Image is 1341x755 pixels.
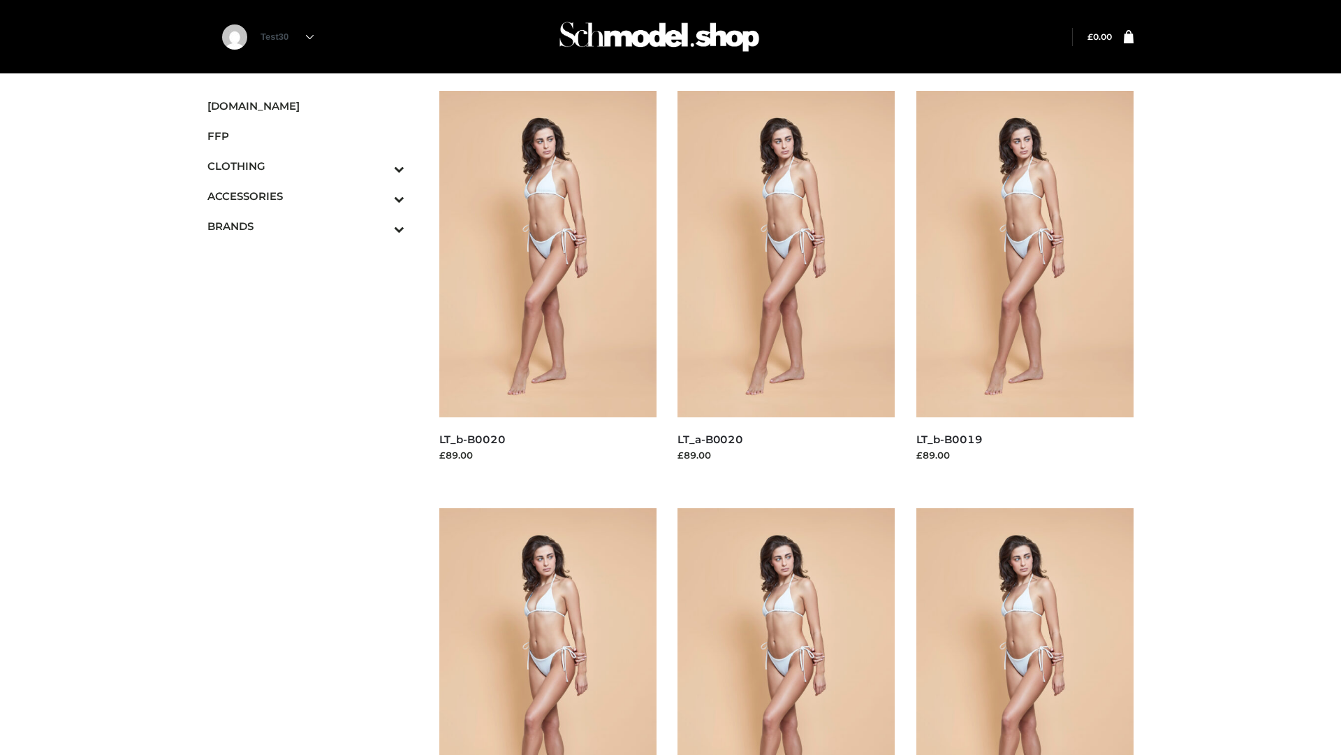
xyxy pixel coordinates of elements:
a: Read more [439,464,491,475]
bdi: 0.00 [1087,31,1112,42]
button: Toggle Submenu [356,181,404,211]
div: £89.00 [916,448,1134,462]
a: Read more [916,464,968,475]
a: Read more [677,464,729,475]
div: £89.00 [677,448,895,462]
a: £0.00 [1087,31,1112,42]
button: Toggle Submenu [356,151,404,181]
a: ACCESSORIESToggle Submenu [207,181,404,211]
a: Test30 [261,31,314,42]
a: BRANDSToggle Submenu [207,211,404,241]
span: FFP [207,128,404,144]
img: Schmodel Admin 964 [555,9,764,64]
a: LT_a-B0020 [677,433,743,446]
div: £89.00 [439,448,657,462]
a: LT_b-B0020 [439,433,506,446]
span: CLOTHING [207,158,404,174]
a: FFP [207,121,404,151]
a: [DOMAIN_NAME] [207,91,404,121]
a: CLOTHINGToggle Submenu [207,151,404,181]
span: ACCESSORIES [207,188,404,204]
span: BRANDS [207,218,404,234]
span: [DOMAIN_NAME] [207,98,404,114]
button: Toggle Submenu [356,211,404,241]
a: LT_b-B0019 [916,433,983,446]
span: £ [1087,31,1093,42]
